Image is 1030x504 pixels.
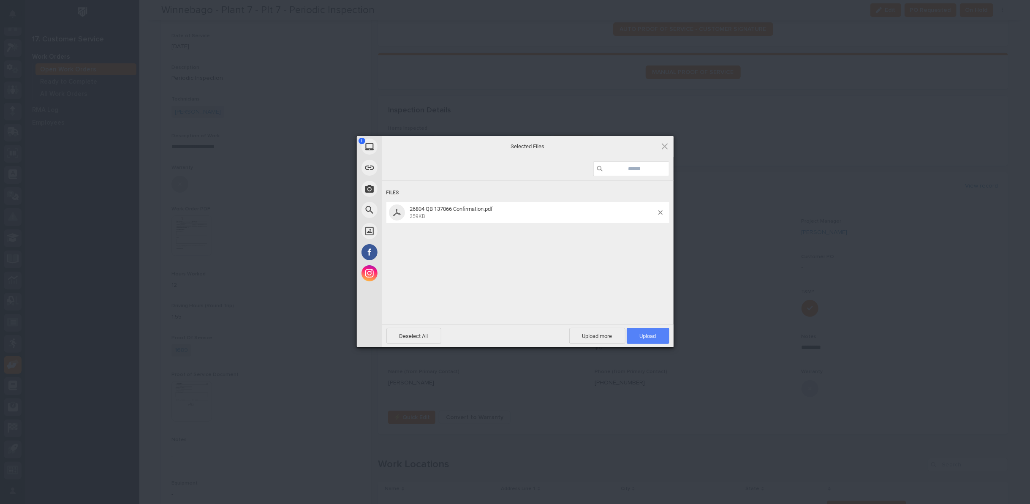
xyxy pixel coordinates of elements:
[410,206,493,212] span: 26804 QB 137066 Confirmation.pdf
[640,333,656,339] span: Upload
[386,328,441,344] span: Deselect All
[408,206,658,220] span: 26804 QB 137066 Confirmation.pdf
[357,263,458,284] div: Instagram
[357,178,458,199] div: Take Photo
[357,242,458,263] div: Facebook
[357,157,458,178] div: Link (URL)
[660,142,669,151] span: Click here or hit ESC to close picker
[569,328,625,344] span: Upload more
[627,328,669,344] span: Upload
[443,142,612,150] span: Selected Files
[410,213,425,219] span: 259KB
[359,138,365,144] span: 1
[386,185,669,201] div: Files
[357,221,458,242] div: Unsplash
[357,199,458,221] div: Web Search
[357,136,458,157] div: My Device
